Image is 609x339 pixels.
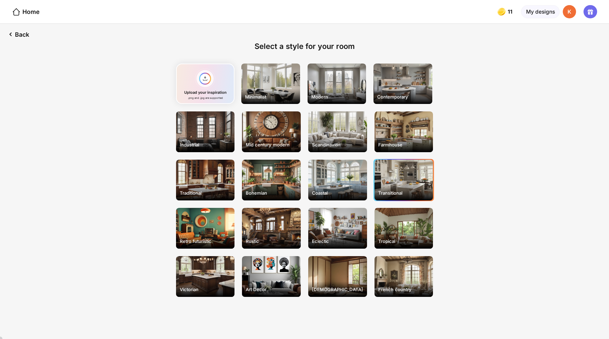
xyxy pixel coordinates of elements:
div: Art Decor [243,284,300,295]
span: 11 [508,9,514,15]
div: Industrial [177,139,234,151]
div: My designs [521,5,559,19]
div: Retro futuristic [177,235,234,247]
div: French country [375,284,432,295]
div: Contemporary [375,91,432,103]
div: Eclectic [309,235,366,247]
div: Modern [308,91,365,103]
div: Coastal [309,188,366,199]
div: [DEMOGRAPHIC_DATA] [309,284,366,295]
div: Tropical [375,235,432,247]
div: Bohemian [243,188,300,199]
div: Rustic [243,235,300,247]
div: Farmhouse [375,139,432,151]
div: Traditional [177,188,234,199]
div: Minimalist [242,91,299,103]
div: Transitional [375,188,432,199]
div: Home [12,7,39,16]
div: K [563,5,576,19]
div: Mid century modern [243,139,300,151]
div: Select a style for your room [255,42,355,51]
div: Victorian [177,284,234,295]
div: Scandinavian [309,139,366,151]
